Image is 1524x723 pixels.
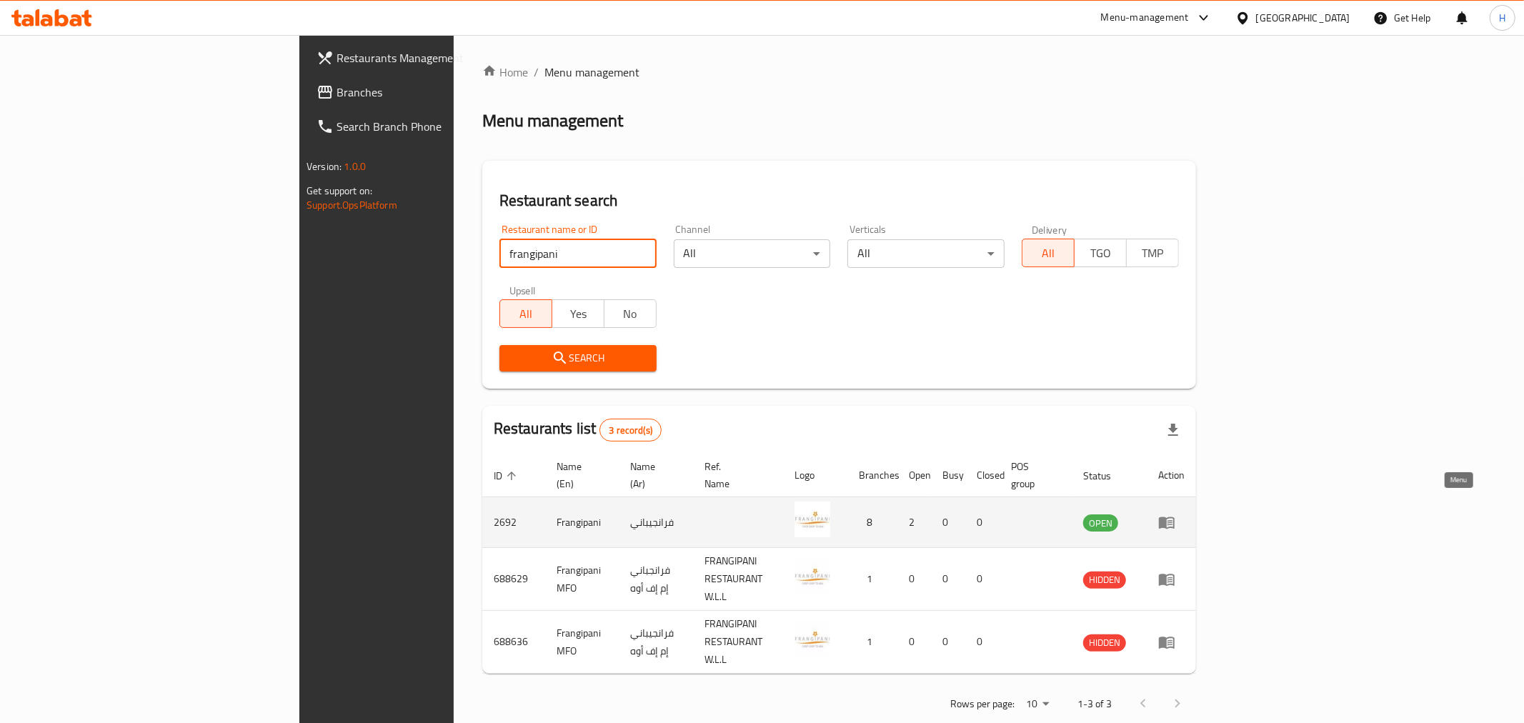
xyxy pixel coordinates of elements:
td: 8 [847,497,897,548]
nav: breadcrumb [482,64,1196,81]
span: Search Branch Phone [337,118,542,135]
td: Frangipani MFO [545,548,619,611]
button: All [1022,239,1075,267]
div: HIDDEN [1083,572,1126,589]
button: TGO [1074,239,1127,267]
h2: Menu management [482,109,623,132]
td: 0 [932,497,966,548]
td: FRANGIPANI RESTAURANT W.L.L [693,611,783,674]
img: Frangipani MFO [795,559,830,594]
span: Status [1083,467,1130,484]
td: 0 [897,611,932,674]
span: H [1499,10,1505,26]
td: 0 [897,548,932,611]
div: Menu [1158,634,1185,651]
td: 0 [932,611,966,674]
a: Support.OpsPlatform [307,196,397,214]
span: 3 record(s) [600,424,661,437]
div: All [847,239,1005,268]
td: 0 [966,497,1000,548]
span: All [1028,243,1069,264]
td: 0 [966,548,1000,611]
span: ID [494,467,521,484]
a: Search Branch Phone [305,109,554,144]
button: Search [499,345,657,372]
span: No [610,304,651,324]
table: enhanced table [482,454,1196,674]
th: Open [897,454,932,497]
label: Delivery [1032,224,1067,234]
td: فرانجيباني إم إف أوه [619,611,693,674]
span: Name (Ar) [630,458,676,492]
span: Get support on: [307,181,372,200]
span: TGO [1080,243,1121,264]
td: Frangipani MFO [545,611,619,674]
td: 1 [847,611,897,674]
span: HIDDEN [1083,572,1126,588]
div: Export file [1156,413,1190,447]
a: Branches [305,75,554,109]
th: Busy [932,454,966,497]
td: فرانجباني إم إف أوه [619,548,693,611]
div: Rows per page: [1020,694,1055,715]
span: 1.0.0 [344,157,366,176]
div: OPEN [1083,514,1118,532]
span: Restaurants Management [337,49,542,66]
td: 2 [897,497,932,548]
th: Action [1147,454,1196,497]
span: OPEN [1083,515,1118,532]
span: Search [511,349,645,367]
div: All [674,239,831,268]
span: Branches [337,84,542,101]
td: فرانجيباني [619,497,693,548]
div: Menu [1158,571,1185,588]
span: POS group [1012,458,1055,492]
td: Frangipani [545,497,619,548]
p: 1-3 of 3 [1077,695,1112,713]
div: [GEOGRAPHIC_DATA] [1256,10,1350,26]
label: Upsell [509,285,536,295]
td: FRANGIPANI RESTAURANT W.L.L [693,548,783,611]
input: Search for restaurant name or ID.. [499,239,657,268]
th: Closed [966,454,1000,497]
img: Frangipani MFO [795,622,830,657]
th: Branches [847,454,897,497]
span: TMP [1132,243,1173,264]
div: HIDDEN [1083,634,1126,652]
span: HIDDEN [1083,634,1126,651]
td: 0 [966,611,1000,674]
td: 0 [932,548,966,611]
span: All [506,304,547,324]
h2: Restaurant search [499,190,1179,211]
th: Logo [783,454,847,497]
td: 1 [847,548,897,611]
img: Frangipani [795,502,830,537]
span: Ref. Name [704,458,766,492]
button: No [604,299,657,328]
button: Yes [552,299,604,328]
span: Yes [558,304,599,324]
button: TMP [1126,239,1179,267]
span: Name (En) [557,458,602,492]
span: Menu management [544,64,639,81]
span: Version: [307,157,342,176]
div: Menu-management [1101,9,1189,26]
p: Rows per page: [950,695,1015,713]
h2: Restaurants list [494,418,662,442]
button: All [499,299,552,328]
a: Restaurants Management [305,41,554,75]
div: Total records count [599,419,662,442]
